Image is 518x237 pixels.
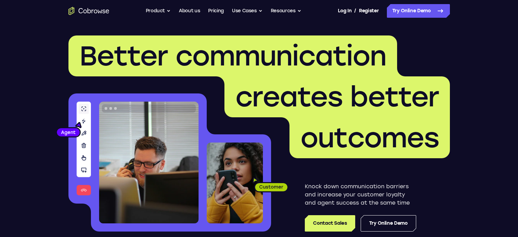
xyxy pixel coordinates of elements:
[338,4,351,18] a: Log In
[271,4,301,18] button: Resources
[300,121,439,154] span: outcomes
[232,4,263,18] button: Use Cases
[207,143,263,223] img: A customer holding their phone
[361,215,416,232] a: Try Online Demo
[354,7,356,15] span: /
[235,80,439,113] span: creates better
[359,4,379,18] a: Register
[305,215,355,232] a: Contact Sales
[79,40,386,72] span: Better communication
[387,4,450,18] a: Try Online Demo
[146,4,171,18] button: Product
[179,4,200,18] a: About us
[305,182,416,207] p: Knock down communication barriers and increase your customer loyalty and agent success at the sam...
[208,4,224,18] a: Pricing
[68,7,109,15] a: Go to the home page
[99,102,199,223] img: A customer support agent talking on the phone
